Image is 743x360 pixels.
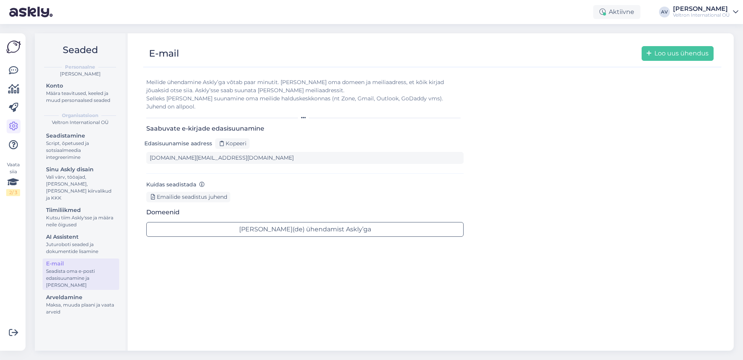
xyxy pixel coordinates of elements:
button: Loo uus ühendus [642,46,714,61]
div: Script, õpetused ja sotsiaalmeedia integreerimine [46,140,116,161]
div: Kutsu tiim Askly'sse ja määra neile õigused [46,214,116,228]
h3: Saabuvate e-kirjade edasisuunamine [146,125,464,132]
a: ArveldamineMaksa, muuda plaani ja vaata arveid [43,292,119,317]
div: Aktiivne [593,5,640,19]
b: Organisatsioon [62,112,98,119]
div: Veltron International OÜ [41,119,119,126]
div: 2 / 3 [6,189,20,196]
h2: Seaded [41,43,119,57]
input: 123-support-example@customer-support.askly.me [146,152,464,164]
div: Vaata siia [6,161,20,196]
div: [PERSON_NAME] [41,71,119,78]
label: Kuidas seadistada [146,181,205,189]
div: Juturoboti seaded ja dokumentide lisamine [46,241,116,255]
div: Tiimiliikmed [46,206,116,214]
div: AI Assistent [46,233,116,241]
img: Askly Logo [6,40,21,54]
div: Vali värv, tööajad, [PERSON_NAME], [PERSON_NAME] kiirvalikud ja KKK [46,174,116,202]
a: SeadistamineScript, õpetused ja sotsiaalmeedia integreerimine [43,131,119,162]
a: TiimiliikmedKutsu tiim Askly'sse ja määra neile õigused [43,205,119,229]
a: KontoMäära teavitused, keeled ja muud personaalsed seaded [43,81,119,105]
div: E-mail [149,46,179,61]
div: Meilide ühendamine Askly’ga võtab paar minutit. [PERSON_NAME] oma domeen ja meiliaadress, et kõik... [146,78,464,111]
div: Seadistamine [46,132,116,140]
div: Arveldamine [46,293,116,301]
div: Sinu Askly disain [46,165,116,174]
b: Personaalne [65,64,95,71]
a: Sinu Askly disainVali värv, tööajad, [PERSON_NAME], [PERSON_NAME] kiirvalikud ja KKK [43,164,119,203]
div: Määra teavitused, keeled ja muud personaalsed seaded [46,90,116,104]
div: Konto [46,82,116,90]
a: [PERSON_NAME]Veltron International OÜ [673,6,738,18]
div: AV [659,7,670,17]
div: Maksa, muuda plaani ja vaata arveid [46,301,116,315]
div: Seadista oma e-posti edasisuunamine ja [PERSON_NAME] [46,268,116,289]
a: AI AssistentJuturoboti seaded ja dokumentide lisamine [43,232,119,256]
label: Edasisuunamise aadress [144,140,212,148]
div: E-mail [46,260,116,268]
div: Veltron International OÜ [673,12,730,18]
div: [PERSON_NAME] [673,6,730,12]
a: E-mailSeadista oma e-posti edasisuunamine ja [PERSON_NAME] [43,258,119,290]
div: Emailide seadistus juhend [146,192,230,202]
button: [PERSON_NAME](de) ühendamist Askly’ga [146,222,464,237]
h3: Domeenid [146,208,464,216]
div: Kopeeri [215,138,250,149]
